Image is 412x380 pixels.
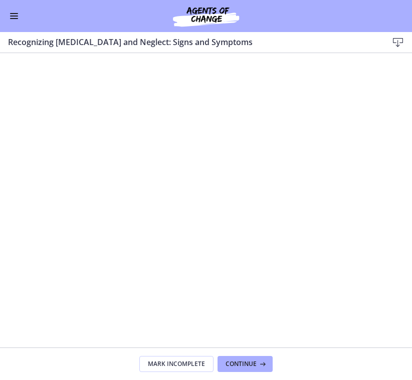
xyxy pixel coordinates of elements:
[139,356,214,372] button: Mark Incomplete
[226,360,257,368] span: Continue
[218,356,273,372] button: Continue
[8,36,372,48] h3: Recognizing [MEDICAL_DATA] and Neglect: Signs and Symptoms
[148,360,205,368] span: Mark Incomplete
[8,10,20,22] button: Enable menu
[146,4,266,28] img: Agents of Change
